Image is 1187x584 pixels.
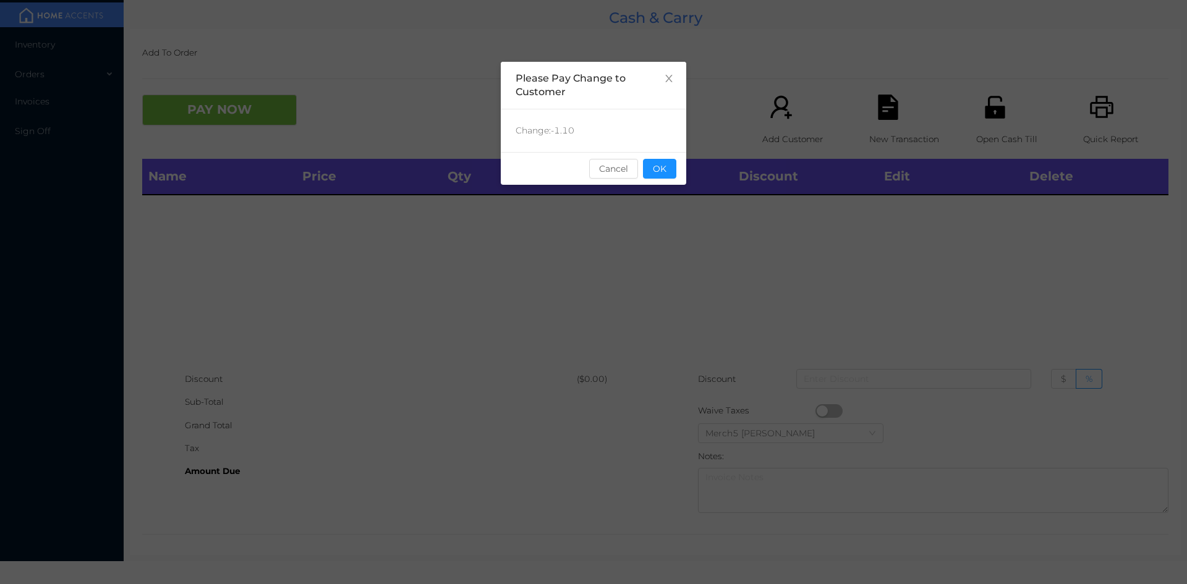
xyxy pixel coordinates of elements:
i: icon: close [664,74,674,83]
div: Change: -1.10 [501,109,686,152]
button: OK [643,159,676,179]
button: Close [652,62,686,96]
button: Cancel [589,159,638,179]
div: Please Pay Change to Customer [516,72,671,99]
